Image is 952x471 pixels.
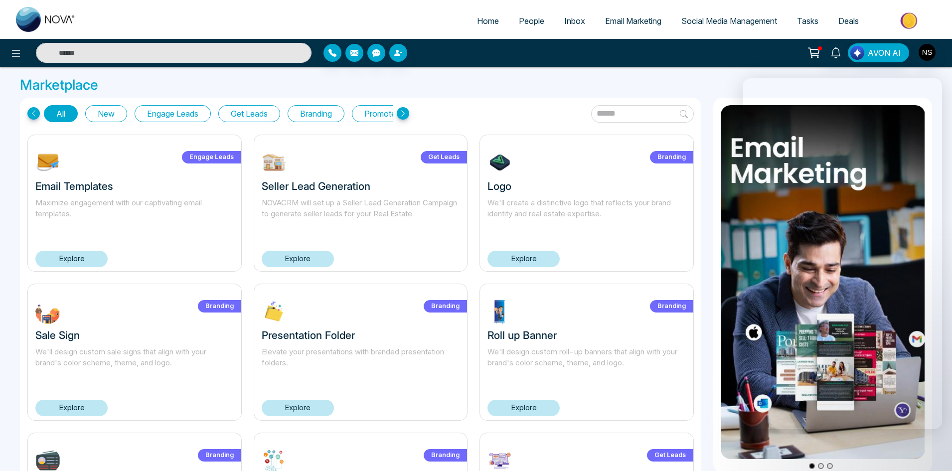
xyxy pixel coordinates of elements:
a: Explore [487,251,560,267]
img: 7tHiu1732304639.jpg [487,150,512,175]
button: Go to slide 3 [827,463,833,469]
h3: Email Templates [35,180,234,192]
p: We'll design custom roll-up banners that align with your brand's color scheme, theme, and logo. [487,346,686,380]
label: Branding [198,449,241,462]
span: Inbox [564,16,585,26]
button: Get Leads [218,105,280,122]
h3: Seller Lead Generation [262,180,460,192]
button: Go to slide 1 [809,463,815,469]
button: Branding [288,105,344,122]
span: Home [477,16,499,26]
img: ptdrg1732303548.jpg [487,299,512,324]
span: Social Media Management [681,16,777,26]
a: Explore [35,251,108,267]
span: Deals [838,16,859,26]
a: Deals [828,11,869,30]
img: Lead Flow [850,46,864,60]
img: item1.png [721,105,925,459]
button: Engage Leads [135,105,211,122]
button: Promote Listings [352,105,437,122]
h3: Roll up Banner [487,329,686,341]
img: User Avatar [919,44,936,61]
label: Engage Leads [182,151,241,163]
a: People [509,11,554,30]
img: FWbuT1732304245.jpg [35,299,60,324]
h3: Logo [487,180,686,192]
h3: Presentation Folder [262,329,460,341]
img: XLP2c1732303713.jpg [262,299,287,324]
a: Social Media Management [671,11,787,30]
a: Explore [35,400,108,416]
a: Email Marketing [595,11,671,30]
button: All [44,105,78,122]
p: Maximize engagement with our captivating email templates. [35,197,234,231]
label: Branding [424,449,467,462]
img: Nova CRM Logo [16,7,76,32]
iframe: Intercom live chat [743,78,942,429]
a: Explore [262,400,334,416]
button: Go to slide 2 [818,463,824,469]
a: Explore [262,251,334,267]
p: We'll create a distinctive logo that reflects your brand identity and real estate expertise. [487,197,686,231]
p: Elevate your presentations with branded presentation folders. [262,346,460,380]
span: People [519,16,544,26]
iframe: Intercom live chat [918,437,942,461]
span: Tasks [797,16,818,26]
button: New [85,105,127,122]
span: Email Marketing [605,16,661,26]
h3: Marketplace [20,77,932,94]
label: Branding [650,151,693,163]
label: Branding [650,300,693,313]
a: Home [467,11,509,30]
img: Market-place.gif [874,9,946,32]
label: Get Leads [647,449,693,462]
h3: Sale Sign [35,329,234,341]
label: Branding [198,300,241,313]
a: Tasks [787,11,828,30]
p: NOVACRM will set up a Seller Lead Generation Campaign to generate seller leads for your Real Estate [262,197,460,231]
a: Inbox [554,11,595,30]
button: AVON AI [848,43,909,62]
img: W9EOY1739212645.jpg [262,150,287,175]
img: NOmgJ1742393483.jpg [35,150,60,175]
a: Explore [487,400,560,416]
label: Get Leads [421,151,467,163]
label: Branding [424,300,467,313]
span: AVON AI [868,47,901,59]
p: We'll design custom sale signs that align with your brand's color scheme, theme, and logo. [35,346,234,380]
